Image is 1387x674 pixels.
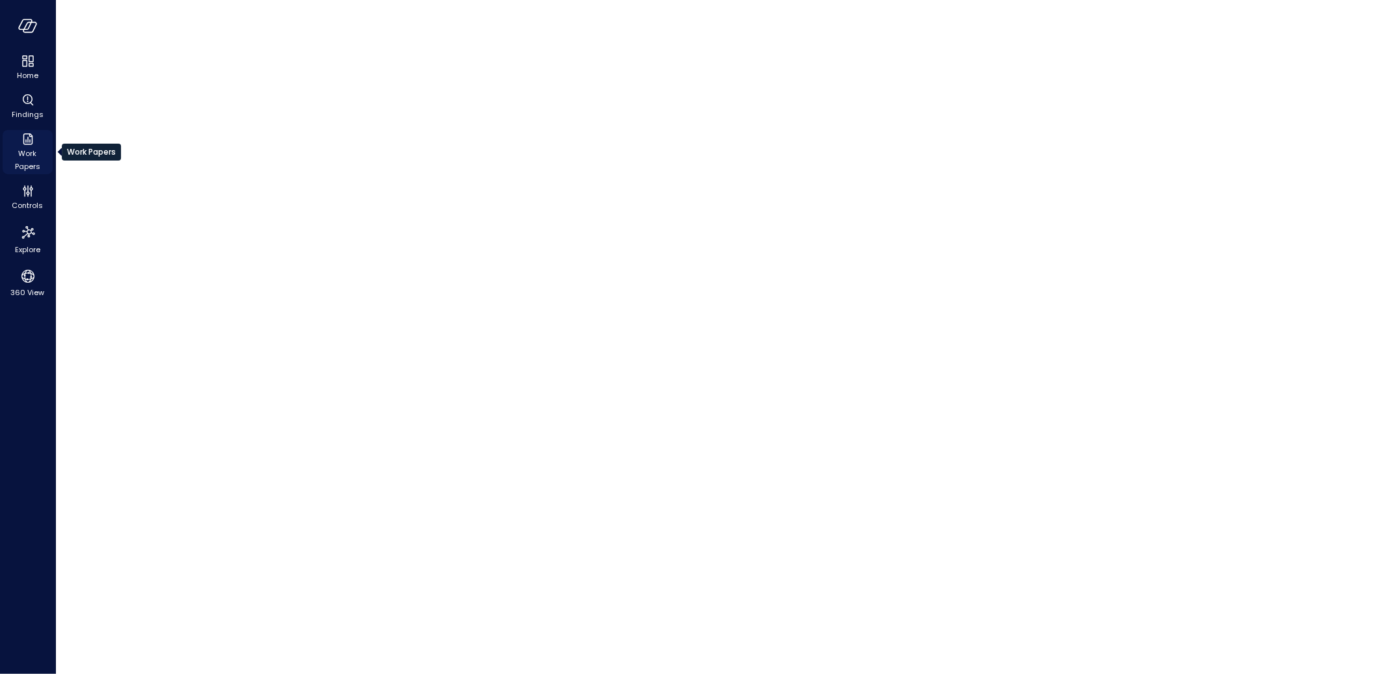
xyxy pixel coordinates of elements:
span: Work Papers [8,147,47,173]
span: Findings [12,108,44,121]
div: Work Papers [3,130,53,174]
span: Explore [15,243,40,256]
div: 360 View [3,265,53,300]
div: Findings [3,91,53,122]
span: 360 View [11,286,45,299]
div: Controls [3,182,53,213]
div: Home [3,52,53,83]
span: Home [17,69,38,82]
span: Controls [12,199,44,212]
div: Explore [3,221,53,257]
div: Work Papers [62,144,121,161]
